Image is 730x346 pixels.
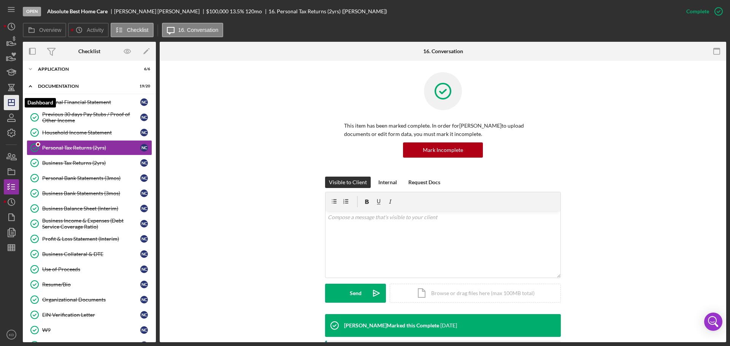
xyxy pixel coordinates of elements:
div: N C [140,296,148,303]
button: Mark Incomplete [403,142,483,158]
div: Personal Tax Returns (2yrs) [42,145,140,151]
text: KD [9,333,14,337]
a: Use of ProceedsNC [27,262,152,277]
a: Business Collateral & DTENC [27,246,152,262]
button: Send [325,284,386,303]
div: 16. Personal Tax Returns (2yrs) ([PERSON_NAME]) [268,8,387,14]
div: 19 / 20 [136,84,150,88]
button: Activity [68,23,108,37]
label: Overview [39,27,61,33]
div: N C [140,174,148,182]
div: Internal [378,177,397,188]
a: Business Bank Statements (3mos)NC [27,186,152,201]
div: N C [140,190,148,197]
button: Internal [375,177,401,188]
div: Business Tax Returns (2yrs) [42,160,140,166]
div: Business Income & Expenses (Debt Service Coverage Ratio) [42,218,140,230]
a: Personal Financial StatementNC [27,95,152,110]
a: Previous 30 days Pay Stubs / Proof of Other IncomeNC [27,110,152,125]
div: EIN Verification Letter [42,312,140,318]
div: N C [140,205,148,212]
time: 2025-08-28 02:30 [440,322,457,329]
div: W9 [42,327,140,333]
div: N C [140,235,148,243]
div: Profit & Loss Statement (Interim) [42,236,140,242]
div: Use of Proceeds [42,266,140,272]
b: Absolute Best Home Care [47,8,108,14]
div: Mark Incomplete [423,142,463,158]
a: Profit & Loss Statement (Interim)NC [27,231,152,246]
div: 6 / 6 [136,67,150,71]
div: Personal Bank Statements (3mos) [42,175,140,181]
div: Send [350,284,362,303]
label: 16. Conversation [178,27,219,33]
div: N C [140,265,148,273]
div: N C [140,326,148,334]
div: N C [140,281,148,288]
div: Application [38,67,131,71]
div: N C [140,129,148,136]
p: This item has been marked complete. In order for [PERSON_NAME] to upload documents or edit form d... [344,122,542,139]
div: N C [140,220,148,228]
div: Household Income Statement [42,130,140,136]
div: N C [140,311,148,319]
a: Business Tax Returns (2yrs)NC [27,155,152,171]
div: Open Intercom Messenger [704,313,722,331]
a: Personal Bank Statements (3mos)NC [27,171,152,186]
div: Complete [686,4,709,19]
a: Organizational DocumentsNC [27,292,152,307]
button: Request Docs [405,177,444,188]
button: Visible to Client [325,177,371,188]
a: W9NC [27,322,152,338]
div: 16. Conversation [423,48,463,54]
div: [PERSON_NAME] [PERSON_NAME] [114,8,206,14]
div: Business Collateral & DTE [42,251,140,257]
a: Household Income StatementNC [27,125,152,140]
div: N C [140,144,148,152]
button: Overview [23,23,66,37]
button: Complete [679,4,726,19]
div: N C [140,159,148,167]
button: Checklist [111,23,154,37]
a: Personal Tax Returns (2yrs)NC [27,140,152,155]
div: Documentation [38,84,131,88]
a: EIN Verification LetterNC [27,307,152,322]
div: Open [23,7,41,16]
div: Business Bank Statements (3mos) [42,190,140,196]
div: Visible to Client [329,177,367,188]
div: Previous 30 days Pay Stubs / Proof of Other Income [42,111,140,123]
span: $100,000 [206,8,229,14]
div: 120 mo [245,8,262,14]
div: 13.5 % [230,8,244,14]
div: Resume/Bio [42,281,140,288]
a: Resume/BioNC [27,277,152,292]
div: Request Docs [408,177,440,188]
div: [PERSON_NAME] Marked this Complete [344,322,439,329]
div: N C [140,250,148,258]
button: 16. Conversation [162,23,224,37]
div: Organizational Documents [42,297,140,303]
a: Business Income & Expenses (Debt Service Coverage Ratio)NC [27,216,152,231]
div: Personal Financial Statement [42,99,140,105]
button: KD [4,327,19,342]
div: Checklist [78,48,100,54]
label: Activity [87,27,103,33]
div: Business Balance Sheet (Interim) [42,205,140,212]
label: Checklist [127,27,149,33]
div: N C [140,114,148,121]
a: Business Balance Sheet (Interim)NC [27,201,152,216]
div: N C [140,98,148,106]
